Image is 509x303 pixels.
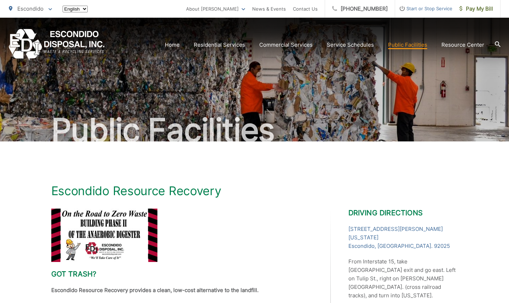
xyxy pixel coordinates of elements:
[348,209,458,217] h2: Driving Directions
[51,184,458,198] h1: Escondido Resource Recovery
[63,6,88,12] select: Select a language
[348,225,458,250] a: [STREET_ADDRESS][PERSON_NAME][US_STATE]Escondido, [GEOGRAPHIC_DATA]. 92025
[9,29,105,60] a: EDCD logo. Return to the homepage.
[388,41,427,49] a: Public Facilities
[252,5,286,13] a: News & Events
[51,287,259,293] strong: Escondido Resource Recovery provides a clean, low-cost alternative to the landfill.
[194,41,245,49] a: Residential Services
[17,5,44,12] span: Escondido
[259,41,313,49] a: Commercial Services
[51,270,313,278] h2: Got trash?
[459,5,493,13] span: Pay My Bill
[9,112,501,148] h2: Public Facilities
[348,257,458,300] p: From Interstate 15, take [GEOGRAPHIC_DATA] exit and go east. Left on Tulip St., right on [PERSON_...
[327,41,374,49] a: Service Schedules
[165,41,180,49] a: Home
[441,41,484,49] a: Resource Center
[293,5,318,13] a: Contact Us
[186,5,245,13] a: About [PERSON_NAME]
